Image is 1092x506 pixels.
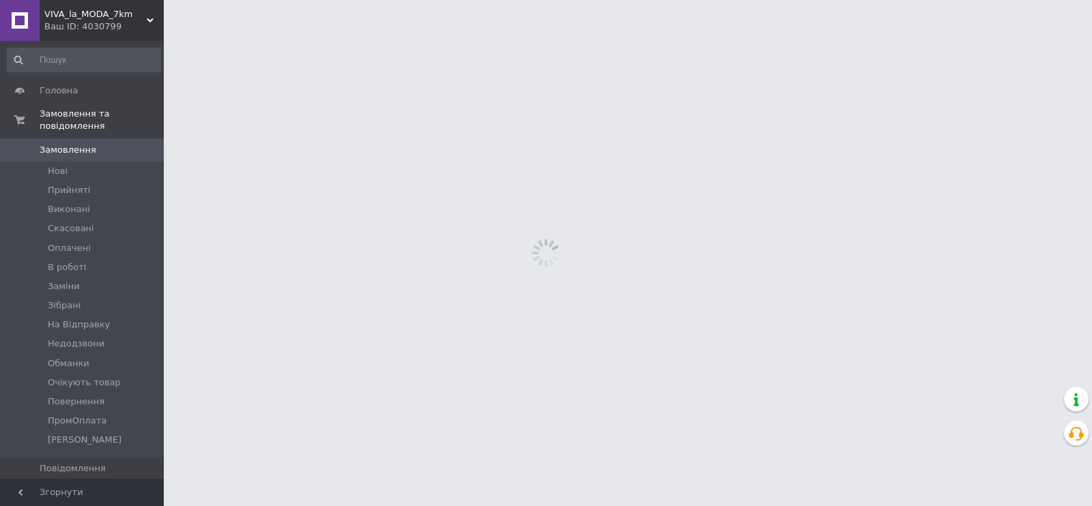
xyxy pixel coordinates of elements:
[48,376,121,389] span: Очікують товар
[40,85,78,97] span: Головна
[48,242,91,254] span: Оплачені
[44,8,147,20] span: VIVA_la_MODA_7km
[48,203,90,215] span: Виконані
[48,396,104,408] span: Повернення
[48,222,94,235] span: Скасовані
[48,434,121,446] span: [PERSON_NAME]
[48,338,104,350] span: Недодзвони
[48,415,106,427] span: ПромОплата
[44,20,164,33] div: Ваш ID: 4030799
[7,48,161,72] input: Пошук
[40,108,164,132] span: Замовлення та повідомлення
[48,280,80,293] span: Заміни
[48,261,86,273] span: В роботі
[48,299,81,312] span: Зібрані
[48,357,89,370] span: Обманки
[48,165,68,177] span: Нові
[40,144,96,156] span: Замовлення
[40,462,106,475] span: Повідомлення
[48,184,90,196] span: Прийняті
[48,318,110,331] span: На Відправку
